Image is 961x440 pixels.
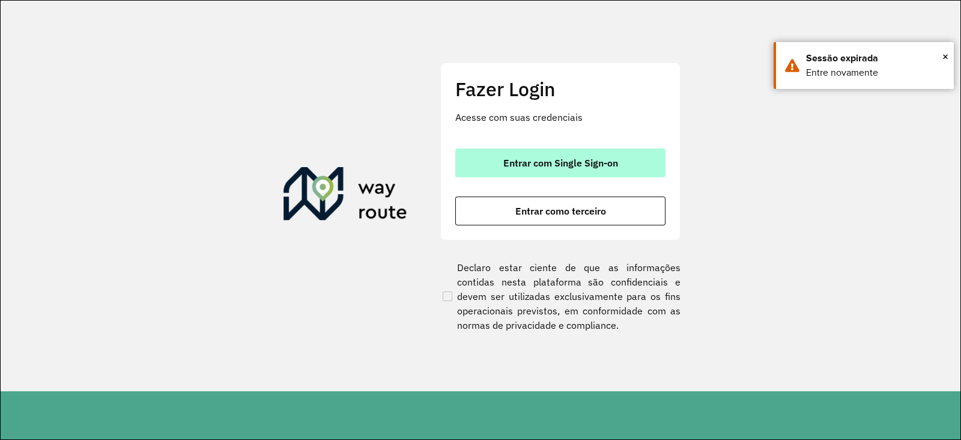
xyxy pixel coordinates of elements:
img: Roteirizador AmbevTech [283,167,407,225]
label: Declaro estar ciente de que as informações contidas nesta plataforma são confidenciais e devem se... [440,260,681,332]
span: Entrar com Single Sign-on [503,158,618,168]
h2: Fazer Login [455,78,665,100]
p: Acesse com suas credenciais [455,110,665,124]
button: button [455,197,665,225]
button: button [455,148,665,177]
button: Close [942,47,948,66]
span: × [942,47,948,66]
span: Entrar como terceiro [515,206,606,216]
div: Entre novamente [806,66,945,80]
div: Sessão expirada [806,51,945,66]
